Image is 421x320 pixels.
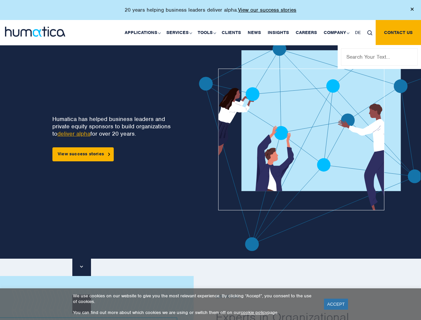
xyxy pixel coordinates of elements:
[80,266,83,268] img: downarrow
[163,20,194,45] a: Services
[121,20,163,45] a: Applications
[73,293,316,304] p: We use cookies on our website to give you the most relevant experience. By clicking “Accept”, you...
[241,310,267,315] a: cookie policy
[218,20,244,45] a: Clients
[52,115,175,137] p: Humatica has helped business leaders and private equity sponsors to build organizations to for ov...
[352,20,364,45] a: DE
[52,147,114,161] a: View success stories
[125,7,296,13] p: 20 years helping business leaders deliver alpha.
[324,299,348,310] a: ACCEPT
[355,30,361,35] span: DE
[320,20,352,45] a: Company
[264,20,292,45] a: Insights
[341,48,418,66] input: Search Your Text...
[367,30,372,35] img: search_icon
[57,130,90,137] a: deliver alpha
[73,310,316,315] p: You can find out more about which cookies we are using or switch them off on our page.
[292,20,320,45] a: Careers
[5,27,65,37] img: logo
[238,7,296,13] a: View our success stories
[376,20,421,45] a: Contact us
[194,20,218,45] a: Tools
[244,20,264,45] a: News
[108,153,110,156] img: arrowicon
